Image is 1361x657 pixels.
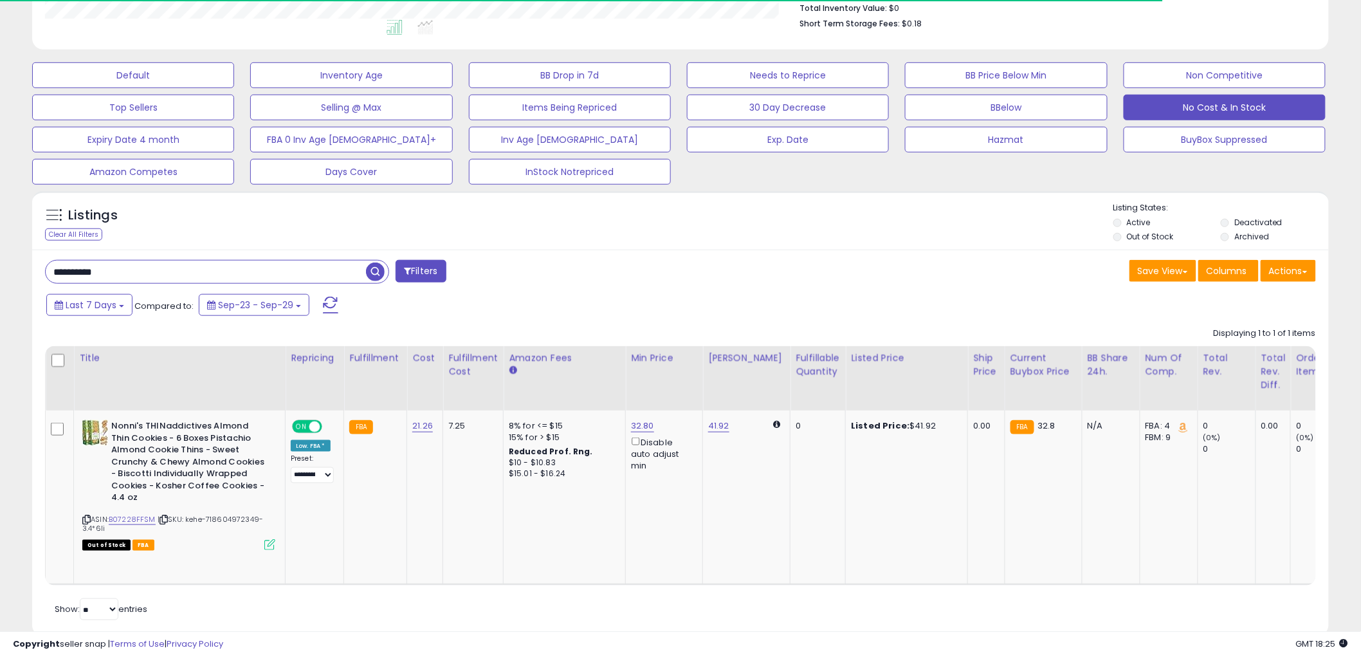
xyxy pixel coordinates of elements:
div: 15% for > $15 [509,432,616,443]
button: Hazmat [905,127,1107,153]
button: Sep-23 - Sep-29 [199,294,309,316]
span: ON [293,421,309,432]
div: ASIN: [82,420,275,549]
span: Sep-23 - Sep-29 [218,299,293,311]
div: Repricing [291,351,338,365]
div: Preset: [291,454,334,483]
div: $10 - $10.83 [509,458,616,468]
b: Nonni's THINaddictives Almond Thin Cookies - 6 Boxes Pistachio Almond Cookie Thins - Sweet Crunch... [111,420,268,507]
div: 0 [1203,420,1256,432]
button: Inv Age [DEMOGRAPHIC_DATA] [469,127,671,153]
div: Fulfillable Quantity [796,351,840,378]
span: Columns [1207,264,1247,277]
label: Out of Stock [1127,231,1174,242]
label: Archived [1234,231,1269,242]
div: $15.01 - $16.24 [509,468,616,479]
div: N/A [1088,420,1130,432]
div: 0.00 [1261,420,1281,432]
small: FBA [349,420,373,434]
div: seller snap | | [13,638,223,651]
b: Short Term Storage Fees: [799,18,900,29]
div: 7.25 [448,420,493,432]
a: Privacy Policy [167,638,223,650]
img: 51yBiBhcUgL._SL40_.jpg [82,420,108,446]
span: FBA [132,540,154,551]
button: Selling @ Max [250,95,452,120]
div: $41.92 [851,420,958,432]
button: Actions [1261,260,1316,282]
div: Cost [412,351,437,365]
div: BB Share 24h. [1088,351,1135,378]
div: Total Rev. Diff. [1261,351,1286,392]
button: Inventory Age [250,62,452,88]
b: Total Inventory Value: [799,3,887,14]
div: FBA: 4 [1146,420,1188,432]
button: FBA 0 Inv Age [DEMOGRAPHIC_DATA]+ [250,127,452,153]
div: Ordered Items [1296,351,1343,378]
button: Save View [1129,260,1196,282]
span: All listings that are currently out of stock and unavailable for purchase on Amazon [82,540,131,551]
div: Title [79,351,280,365]
div: Disable auto adjust min [631,435,693,472]
h5: Listings [68,207,118,225]
small: Amazon Fees. [509,365,516,376]
button: Columns [1198,260,1259,282]
div: Total Rev. [1203,351,1250,378]
b: Reduced Prof. Rng. [509,446,593,457]
span: $0.18 [902,17,922,30]
p: Listing States: [1113,202,1329,214]
button: Needs to Reprice [687,62,889,88]
div: FBM: 9 [1146,432,1188,443]
a: Terms of Use [110,638,165,650]
small: (0%) [1203,432,1221,443]
strong: Copyright [13,638,60,650]
button: Exp. Date [687,127,889,153]
div: 8% for <= $15 [509,420,616,432]
small: FBA [1010,420,1034,434]
button: Default [32,62,234,88]
div: 0 [1296,420,1348,432]
button: Expiry Date 4 month [32,127,234,153]
label: Deactivated [1234,217,1283,228]
div: Num of Comp. [1146,351,1192,378]
span: | SKU: kehe-718604972349-3.4*6li [82,514,263,533]
a: 41.92 [708,420,729,432]
a: 32.80 [631,420,654,432]
button: Top Sellers [32,95,234,120]
span: OFF [320,421,341,432]
div: Min Price [631,351,697,365]
button: 30 Day Decrease [687,95,889,120]
button: Days Cover [250,159,452,185]
div: [PERSON_NAME] [708,351,785,365]
button: Filters [396,260,446,282]
div: 0.00 [973,420,994,432]
div: Amazon Fees [509,351,620,365]
span: 32.8 [1037,420,1055,432]
div: 0 [1203,443,1256,455]
button: Last 7 Days [46,294,132,316]
div: Displaying 1 to 1 of 1 items [1214,328,1316,340]
div: Current Buybox Price [1010,351,1077,378]
button: BBelow [905,95,1107,120]
span: Show: entries [55,603,147,615]
button: InStock Notrepriced [469,159,671,185]
div: Clear All Filters [45,228,102,241]
button: BuyBox Suppressed [1124,127,1326,153]
a: 21.26 [412,420,433,432]
b: Listed Price: [851,420,909,432]
div: 0 [796,420,836,432]
div: Fulfillment [349,351,401,365]
div: Low. FBA * [291,440,331,452]
button: No Cost & In Stock [1124,95,1326,120]
a: B07228FFSM [109,514,156,525]
div: Listed Price [851,351,962,365]
button: Non Competitive [1124,62,1326,88]
label: Active [1127,217,1151,228]
div: 0 [1296,443,1348,455]
small: (0%) [1296,432,1314,443]
span: Compared to: [134,300,194,312]
div: Fulfillment Cost [448,351,498,378]
div: Ship Price [973,351,999,378]
button: Amazon Competes [32,159,234,185]
button: BB Drop in 7d [469,62,671,88]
